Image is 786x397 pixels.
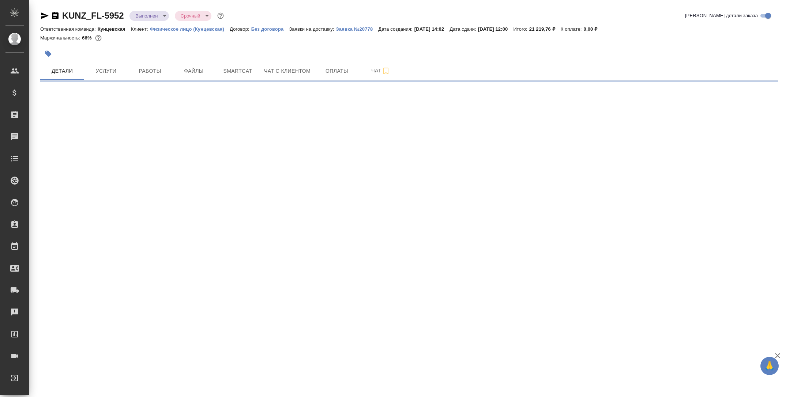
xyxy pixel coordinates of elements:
a: KUNZ_FL-5952 [62,11,124,20]
p: Заявка №20778 [336,26,379,32]
p: Кунцевская [98,26,131,32]
button: Выполнен [133,13,160,19]
span: Чат [363,66,398,75]
svg: Подписаться [381,67,390,75]
p: Ответственная команда: [40,26,98,32]
span: Работы [132,67,168,76]
p: Заявки на доставку: [289,26,336,32]
span: [PERSON_NAME] детали заказа [685,12,758,19]
span: Smartcat [220,67,255,76]
button: Скопировать ссылку [51,11,60,20]
button: Скопировать ссылку для ЯМессенджера [40,11,49,20]
span: Детали [45,67,80,76]
span: Чат с клиентом [264,67,311,76]
p: [DATE] 14:02 [414,26,450,32]
span: Услуги [89,67,124,76]
p: Клиент: [131,26,150,32]
button: Срочный [178,13,203,19]
span: Файлы [176,67,211,76]
p: Дата сдачи: [450,26,478,32]
a: Без договора [251,26,289,32]
span: 🙏 [763,358,776,374]
p: 21 219,76 ₽ [529,26,561,32]
div: Выполнен [129,11,169,21]
a: Физическое лицо (Кунцевская) [150,26,230,32]
p: К оплате: [561,26,584,32]
p: Дата создания: [378,26,414,32]
p: Маржинальность: [40,35,82,41]
div: Выполнен [175,11,211,21]
p: Итого: [513,26,529,32]
p: Договор: [230,26,251,32]
span: Оплаты [319,67,354,76]
button: 6100.23 RUB; [94,33,103,43]
button: Заявка №20778 [336,26,379,33]
p: [DATE] 12:00 [478,26,514,32]
p: 66% [82,35,93,41]
button: Доп статусы указывают на важность/срочность заказа [216,11,225,20]
button: 🙏 [760,357,779,375]
button: Добавить тэг [40,46,56,62]
p: 0,00 ₽ [584,26,603,32]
